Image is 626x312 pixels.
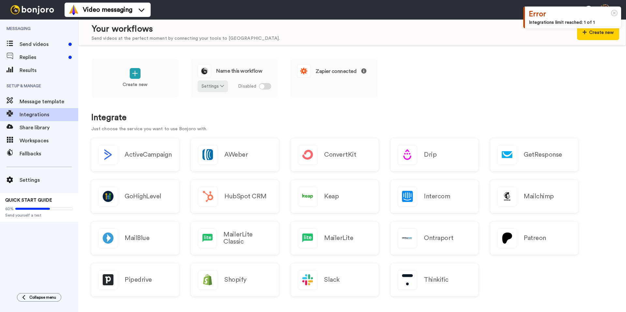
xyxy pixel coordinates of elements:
img: bj-logo-header-white.svg [8,5,57,14]
h2: AWeber [224,151,248,158]
a: HubSpot CRM [191,180,279,213]
span: Share library [20,124,78,132]
span: 60% [5,206,14,211]
span: Workspaces [20,137,78,145]
img: logo_mailerlite.svg [198,229,216,248]
span: Results [20,66,78,74]
h2: Patreon [524,234,546,242]
h2: Ontraport [424,234,454,242]
img: logo_keap.svg [298,187,317,206]
a: MailBlue [91,222,179,255]
a: Patreon [490,222,578,255]
div: Send videos at the perfect moment by connecting your tools to [GEOGRAPHIC_DATA]. [92,35,280,42]
span: Video messaging [83,5,132,14]
a: Ontraport [391,222,478,255]
img: logo_thinkific.svg [398,270,417,290]
button: Settings [198,80,228,92]
img: logo_ontraport.svg [398,229,417,248]
a: Drip [391,138,478,171]
img: logo_aweber.svg [198,145,217,164]
a: Pipedrive [91,263,179,296]
span: Settings [20,176,78,184]
img: logo_gohighlevel.png [98,187,118,206]
button: Collapse menu [17,293,61,302]
span: Integrations [20,111,78,119]
img: logo_zapier.svg [297,64,310,78]
h2: MailerLite Classic [223,231,272,245]
div: Integrations limit reached: 1 of 1 [529,19,617,26]
h2: Mailchimp [524,193,554,200]
h2: Keap [324,193,339,200]
button: ActiveCampaign [91,138,179,171]
p: Create new [123,81,147,88]
img: logo_intercom.svg [398,187,417,206]
h1: Integrate [91,113,613,122]
span: Name this workflow [216,68,262,74]
img: logo_round_yellow.svg [198,64,211,78]
div: Your workflows [92,23,280,35]
img: vm-color.svg [68,5,79,15]
a: Keap [291,180,379,213]
a: Mailchimp [490,180,578,213]
h2: MailBlue [125,234,149,242]
img: logo_slack.svg [298,270,317,290]
a: ConvertKit [291,138,379,171]
h2: Slack [324,276,340,283]
img: logo_shopify.svg [198,270,217,290]
img: logo_mailerlite.svg [298,229,317,248]
span: Collapse menu [29,295,56,300]
h2: GoHighLevel [125,193,161,200]
a: Name this workflowSettings Disabled [191,59,278,98]
img: logo_drip.svg [398,145,417,164]
h2: Shopify [224,276,246,283]
img: logo_mailchimp.svg [498,187,517,206]
h2: Pipedrive [125,276,152,283]
span: QUICK START GUIDE [5,198,52,203]
span: Fallbacks [20,150,78,158]
img: logo_hubspot.svg [198,187,217,206]
span: Send yourself a test [5,213,73,218]
a: AWeber [191,138,279,171]
a: Shopify [191,263,279,296]
a: MailerLite [291,222,379,255]
h2: MailerLite [324,234,353,242]
img: logo_mailblue.png [98,229,118,248]
span: Disabled [238,83,256,90]
img: logo_pipedrive.png [98,270,118,290]
h2: ConvertKit [324,151,356,158]
a: Slack [291,263,379,296]
img: logo_convertkit.svg [298,145,317,164]
span: Replies [20,53,66,61]
a: Thinkific [391,263,478,296]
h2: Drip [424,151,437,158]
span: Send videos [20,40,66,48]
a: GetResponse [490,138,578,171]
img: logo_activecampaign.svg [98,145,118,164]
div: Error [529,9,617,19]
button: Create new [577,25,619,40]
p: Just choose the service you want to use Bonjoro with. [91,126,613,133]
img: logo_getresponse.svg [498,145,517,164]
h2: Intercom [424,193,450,200]
h2: GetResponse [524,151,562,158]
h2: ActiveCampaign [125,151,171,158]
h2: HubSpot CRM [224,193,267,200]
a: Zapier connected [290,59,378,98]
img: logo_patreon.svg [498,229,517,248]
a: GoHighLevel [91,180,179,213]
a: Intercom [391,180,478,213]
span: Zapier connected [316,68,366,74]
span: Message template [20,98,78,106]
h2: Thinkific [424,276,449,283]
a: MailerLite Classic [191,222,279,255]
